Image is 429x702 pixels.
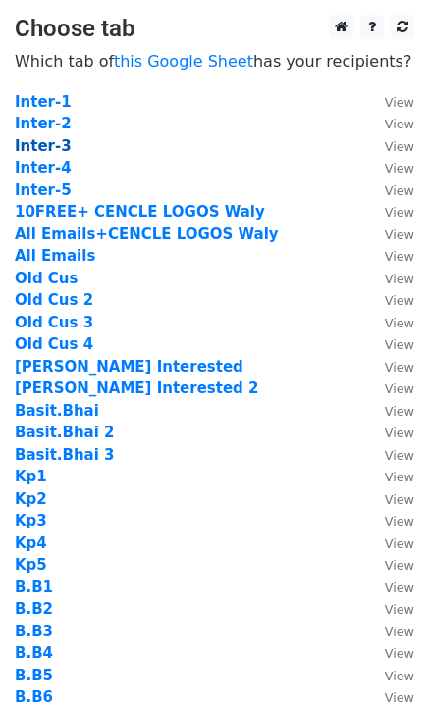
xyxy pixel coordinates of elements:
small: View [385,381,414,396]
a: View [365,181,414,199]
strong: Basit.Bhai 2 [15,424,115,441]
a: Inter-5 [15,181,72,199]
a: View [365,358,414,376]
small: View [385,272,414,286]
a: View [365,291,414,309]
small: View [385,558,414,573]
small: View [385,139,414,154]
a: View [365,226,414,243]
iframe: Chat Widget [331,608,429,702]
small: View [385,404,414,419]
small: View [385,360,414,375]
a: View [365,270,414,287]
a: View [365,93,414,111]
a: [PERSON_NAME] Interested 2 [15,379,259,397]
a: View [365,379,414,397]
a: View [365,556,414,574]
small: View [385,580,414,595]
a: Kp3 [15,512,47,529]
a: View [365,402,414,420]
a: Inter-2 [15,115,72,132]
small: View [385,426,414,440]
a: View [365,534,414,552]
small: View [385,448,414,463]
a: [PERSON_NAME] Interested [15,358,243,376]
a: Old Cus 2 [15,291,93,309]
small: View [385,205,414,220]
small: View [385,161,414,175]
a: View [365,203,414,221]
a: All Emails+CENCLE LOGOS Waly [15,226,279,243]
strong: Inter-3 [15,137,72,155]
a: this Google Sheet [114,52,253,71]
small: View [385,470,414,484]
a: All Emails [15,247,95,265]
a: Kp5 [15,556,47,574]
a: Basit.Bhai 3 [15,446,115,464]
p: Which tab of has your recipients? [15,51,414,72]
a: View [365,247,414,265]
a: B.B1 [15,578,53,596]
a: Old Cus 3 [15,314,93,331]
h3: Choose tab [15,15,414,43]
a: Basit.Bhai [15,402,99,420]
small: View [385,117,414,131]
a: View [365,512,414,529]
a: View [365,335,414,353]
a: Kp4 [15,534,47,552]
small: View [385,514,414,528]
small: View [385,95,414,110]
a: Inter-4 [15,159,72,176]
a: Kp1 [15,468,47,485]
a: Inter-1 [15,93,72,111]
a: View [365,446,414,464]
a: 10FREE+ CENCLE LOGOS Waly [15,203,265,221]
a: B.B3 [15,623,53,640]
small: View [385,492,414,507]
small: View [385,293,414,308]
a: View [365,314,414,331]
a: View [365,600,414,618]
a: B.B5 [15,667,53,684]
a: Old Cus [15,270,78,287]
a: View [365,490,414,508]
a: Kp2 [15,490,47,508]
small: View [385,183,414,198]
small: View [385,536,414,551]
small: View [385,337,414,352]
small: View [385,602,414,617]
a: Old Cus 4 [15,335,93,353]
a: View [365,468,414,485]
a: View [365,115,414,132]
a: View [365,137,414,155]
small: View [385,316,414,330]
a: View [365,424,414,441]
a: B.B2 [15,600,53,618]
a: View [365,159,414,176]
small: View [385,249,414,264]
a: B.B4 [15,644,53,662]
